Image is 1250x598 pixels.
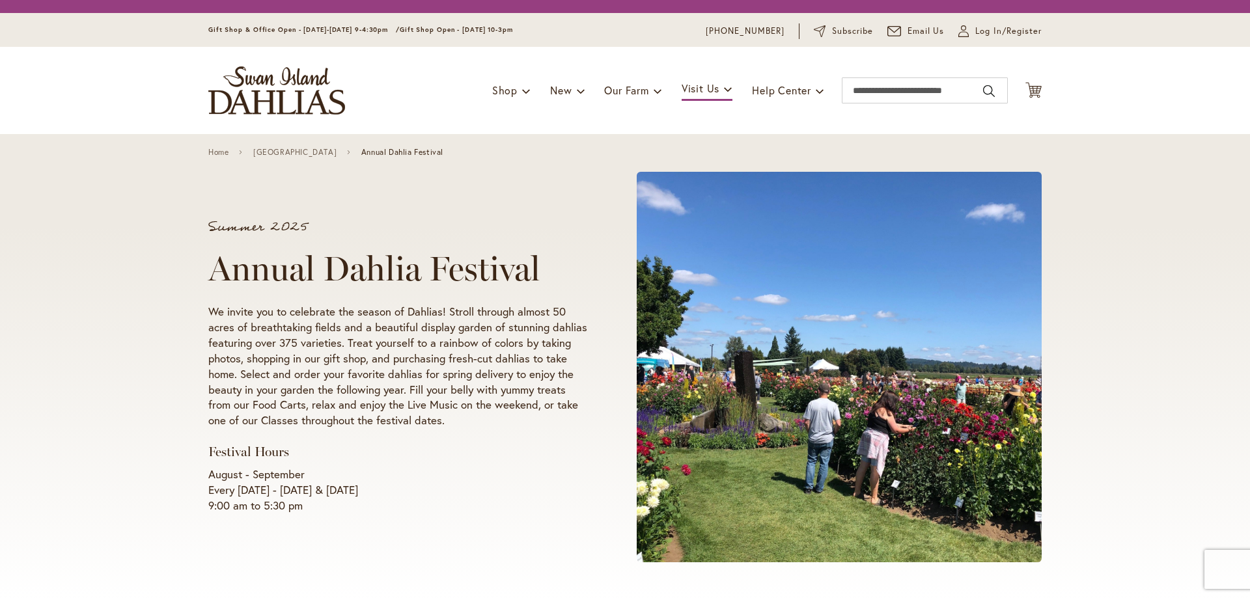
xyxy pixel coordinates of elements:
[208,221,587,234] p: Summer 2025
[208,25,400,34] span: Gift Shop & Office Open - [DATE]-[DATE] 9-4:30pm /
[814,25,873,38] a: Subscribe
[958,25,1042,38] a: Log In/Register
[492,83,518,97] span: Shop
[208,249,587,288] h1: Annual Dahlia Festival
[361,148,443,157] span: Annual Dahlia Festival
[208,148,229,157] a: Home
[208,66,345,115] a: store logo
[682,81,719,95] span: Visit Us
[832,25,873,38] span: Subscribe
[253,148,337,157] a: [GEOGRAPHIC_DATA]
[887,25,945,38] a: Email Us
[208,304,587,429] p: We invite you to celebrate the season of Dahlias! Stroll through almost 50 acres of breathtaking ...
[752,83,811,97] span: Help Center
[908,25,945,38] span: Email Us
[706,25,785,38] a: [PHONE_NUMBER]
[208,467,587,513] p: August - September Every [DATE] - [DATE] & [DATE] 9:00 am to 5:30 pm
[975,25,1042,38] span: Log In/Register
[550,83,572,97] span: New
[400,25,513,34] span: Gift Shop Open - [DATE] 10-3pm
[604,83,648,97] span: Our Farm
[208,444,587,460] h3: Festival Hours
